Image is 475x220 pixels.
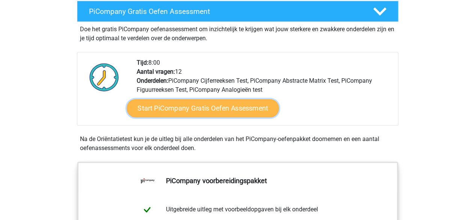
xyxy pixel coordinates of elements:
div: 8:00 12 PiCompany Cijferreeksen Test, PiCompany Abstracte Matrix Test, PiCompany Figuurreeksen Te... [131,58,398,125]
h4: PiCompany Gratis Oefen Assessment [89,7,361,16]
div: Doe het gratis PiCompany oefenassessment om inzichtelijk te krijgen wat jouw sterkere en zwakkere... [77,22,398,43]
b: Onderdelen: [137,77,168,84]
b: Tijd: [137,59,148,66]
b: Aantal vragen: [137,68,175,75]
div: Na de Oriëntatietest kun je de uitleg bij alle onderdelen van het PiCompany-oefenpakket doornemen... [77,135,398,153]
img: Klok [85,58,123,96]
a: Start PiCompany Gratis Oefen Assessment [127,99,279,117]
a: PiCompany Gratis Oefen Assessment [74,1,401,22]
